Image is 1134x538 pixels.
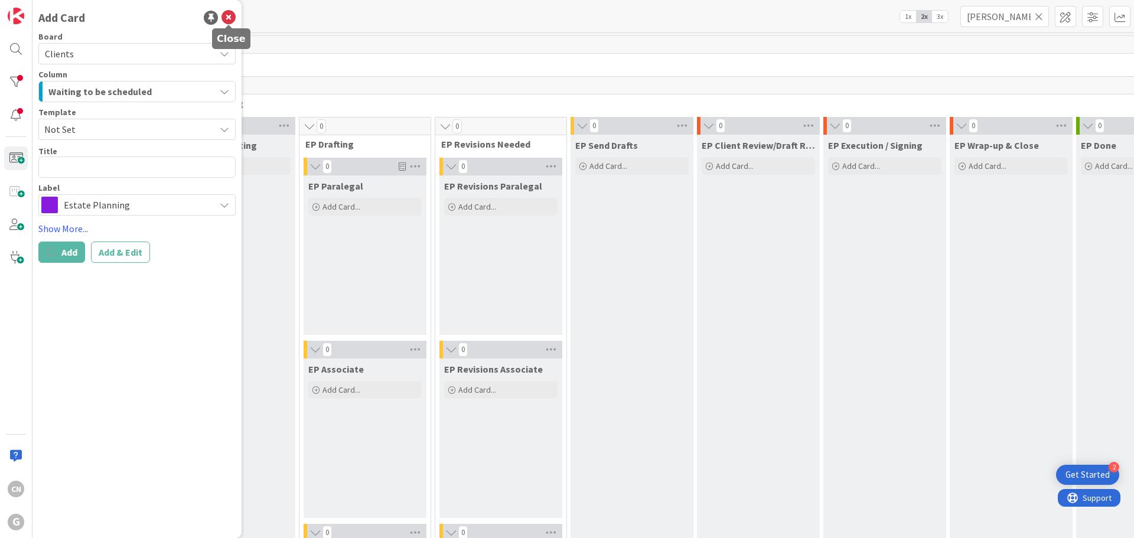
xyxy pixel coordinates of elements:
[960,6,1049,27] input: Quick Filter...
[1095,119,1104,133] span: 0
[64,197,209,213] span: Estate Planning
[458,201,496,212] span: Add Card...
[38,9,85,27] div: Add Card
[38,146,57,156] label: Title
[322,384,360,395] span: Add Card...
[8,514,24,530] div: G
[305,138,416,150] span: EP Drafting
[458,343,468,357] span: 0
[969,119,978,133] span: 0
[842,119,852,133] span: 0
[38,184,60,192] span: Label
[932,11,948,22] span: 3x
[38,32,63,41] span: Board
[91,242,150,263] button: Add & Edit
[322,343,332,357] span: 0
[322,201,360,212] span: Add Card...
[444,363,543,375] span: EP Revisions Associate
[217,33,246,44] h5: Close
[1065,469,1110,481] div: Get Started
[38,242,85,263] button: Add
[828,139,923,151] span: EP Execution / Signing
[444,180,542,192] span: EP Revisions Paralegal
[44,122,206,137] span: Not Set
[8,481,24,497] div: CN
[1095,161,1133,171] span: Add Card...
[916,11,932,22] span: 2x
[38,221,236,236] a: Show More...
[322,159,332,174] span: 0
[441,138,552,150] span: EP Revisions Needed
[1056,465,1119,485] div: Open Get Started checklist, remaining modules: 2
[575,139,638,151] span: EP Send Drafts
[8,8,24,24] img: Visit kanbanzone.com
[716,119,725,133] span: 0
[702,139,815,151] span: EP Client Review/Draft Review Meeting
[308,180,363,192] span: EP Paralegal
[48,84,152,99] span: Waiting to be scheduled
[1109,462,1119,472] div: 2
[452,119,462,133] span: 0
[900,11,916,22] span: 1x
[716,161,754,171] span: Add Card...
[308,363,364,375] span: EP Associate
[38,70,67,79] span: Column
[589,119,599,133] span: 0
[954,139,1039,151] span: EP Wrap-up & Close
[458,384,496,395] span: Add Card...
[842,161,880,171] span: Add Card...
[458,159,468,174] span: 0
[38,81,236,102] button: Waiting to be scheduled
[25,2,54,16] span: Support
[45,48,74,60] span: Clients
[969,161,1006,171] span: Add Card...
[317,119,326,133] span: 0
[1081,139,1116,151] span: EP Done
[589,161,627,171] span: Add Card...
[38,108,76,116] span: Template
